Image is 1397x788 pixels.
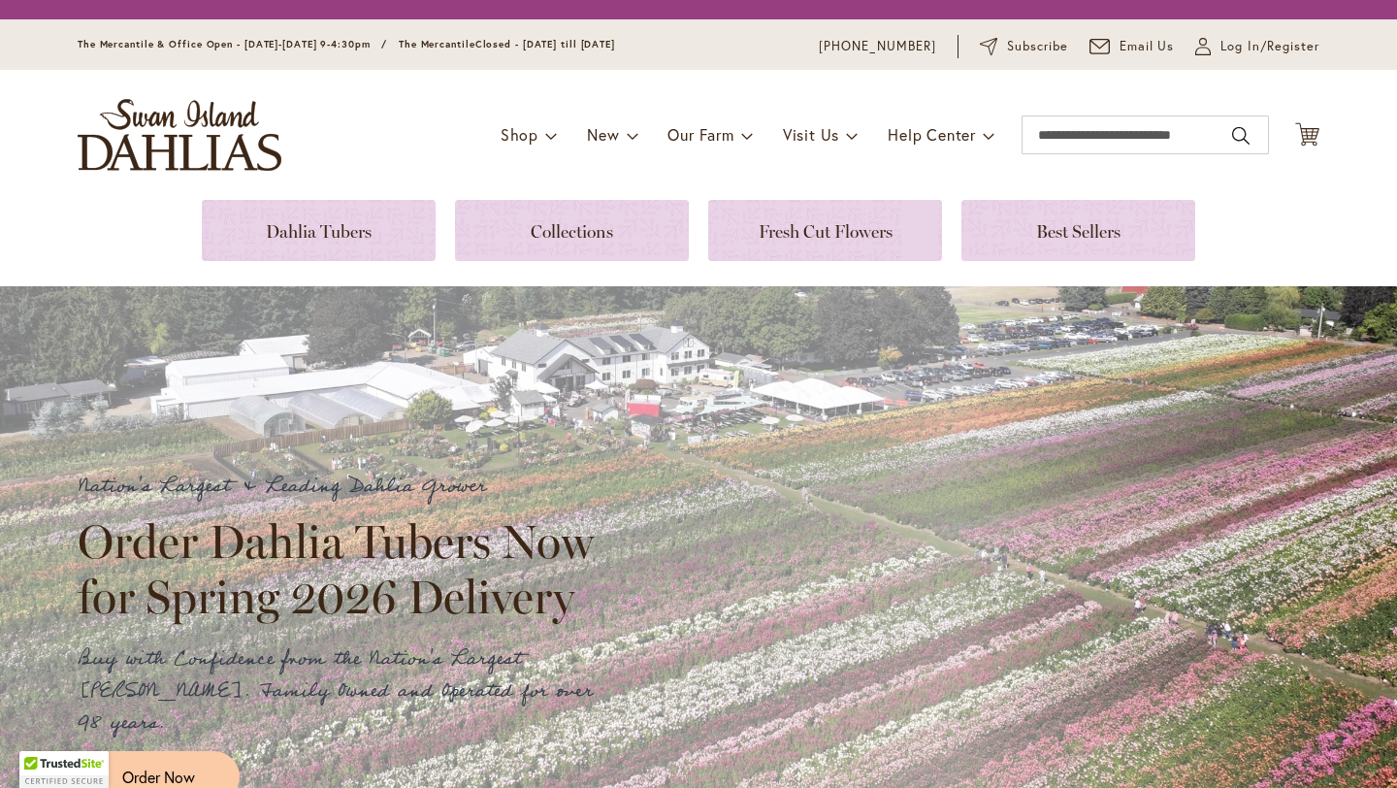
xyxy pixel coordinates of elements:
[1220,37,1319,56] span: Log In/Register
[78,471,611,503] p: Nation's Largest & Leading Dahlia Grower
[1120,37,1175,56] span: Email Us
[78,99,281,171] a: store logo
[78,643,611,739] p: Buy with Confidence from the Nation's Largest [PERSON_NAME]. Family Owned and Operated for over 9...
[667,124,733,145] span: Our Farm
[78,38,475,50] span: The Mercantile & Office Open - [DATE]-[DATE] 9-4:30pm / The Mercantile
[1089,37,1175,56] a: Email Us
[1007,37,1068,56] span: Subscribe
[1195,37,1319,56] a: Log In/Register
[19,751,109,788] div: TrustedSite Certified
[980,37,1068,56] a: Subscribe
[888,124,976,145] span: Help Center
[587,124,619,145] span: New
[475,38,615,50] span: Closed - [DATE] till [DATE]
[783,124,839,145] span: Visit Us
[78,514,611,623] h2: Order Dahlia Tubers Now for Spring 2026 Delivery
[819,37,936,56] a: [PHONE_NUMBER]
[501,124,538,145] span: Shop
[1232,120,1250,151] button: Search
[122,766,195,788] span: Order Now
